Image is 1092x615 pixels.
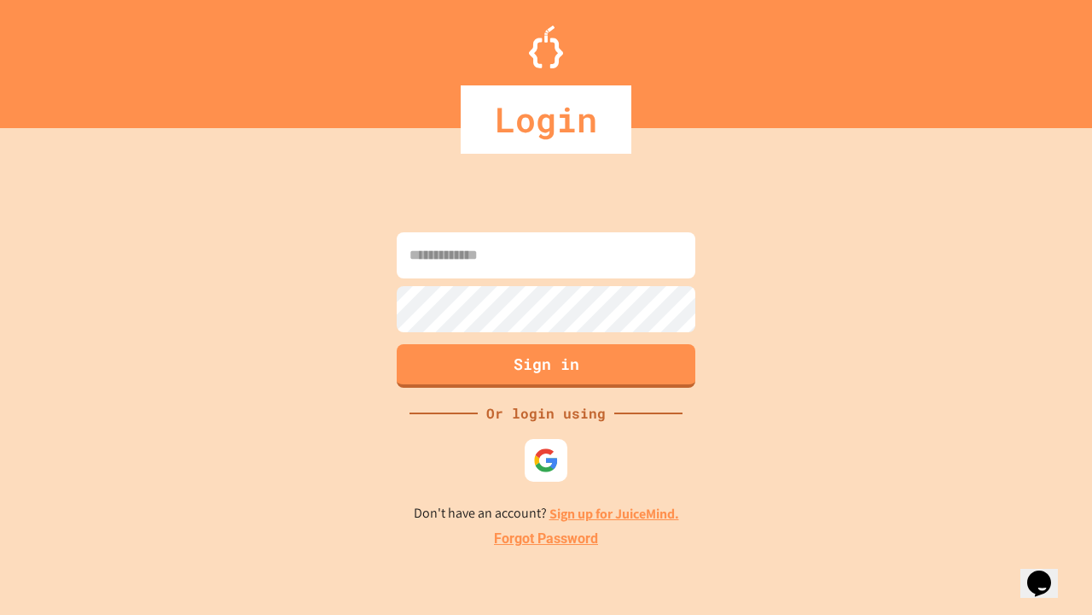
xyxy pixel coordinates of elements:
[397,344,695,388] button: Sign in
[414,503,679,524] p: Don't have an account?
[1020,547,1075,598] iframe: chat widget
[478,403,614,424] div: Or login using
[461,85,631,154] div: Login
[950,472,1075,545] iframe: chat widget
[529,26,563,68] img: Logo.svg
[549,505,679,523] a: Sign up for JuiceMind.
[494,529,598,549] a: Forgot Password
[533,448,559,473] img: google-icon.svg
